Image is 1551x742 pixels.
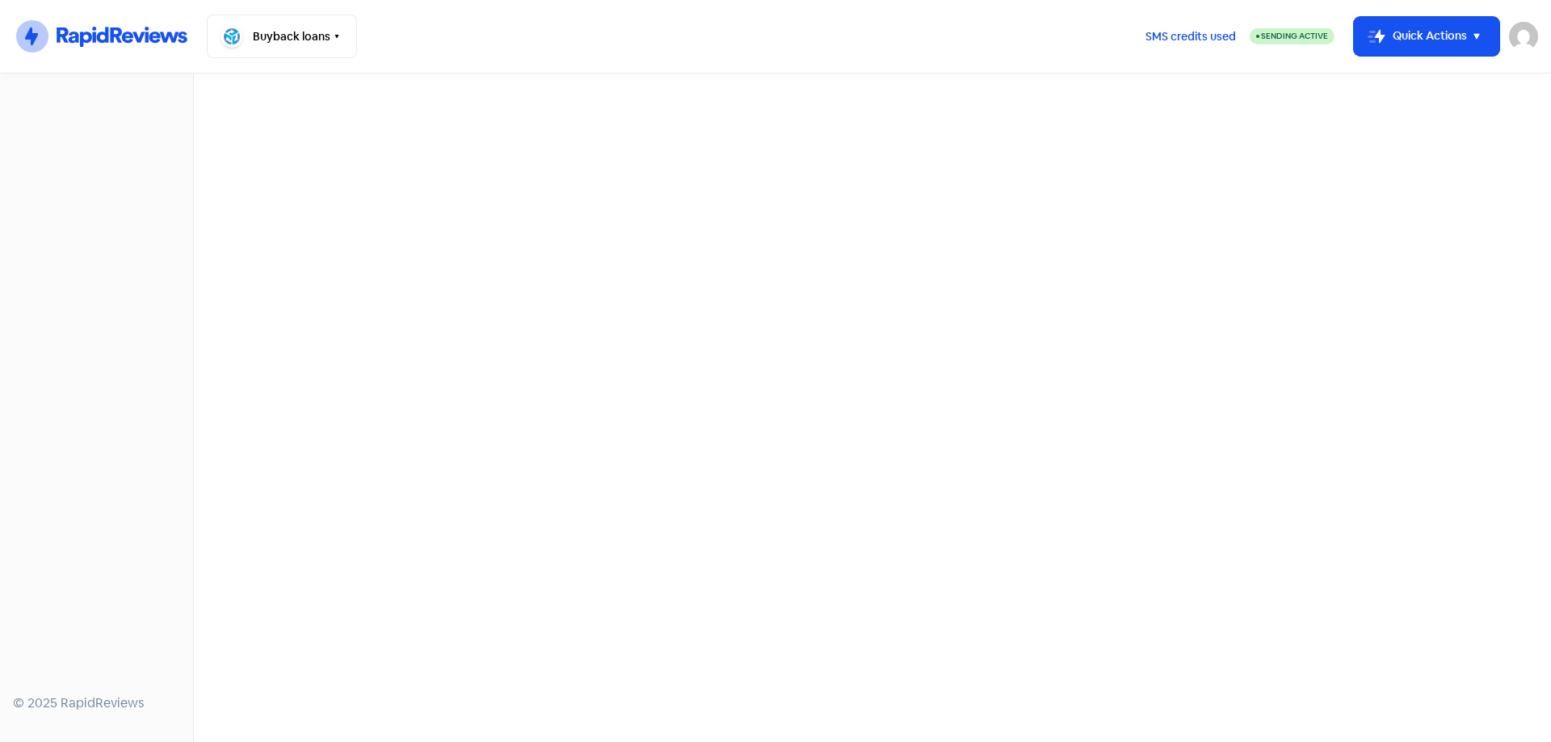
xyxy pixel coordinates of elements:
span: Sending Active [1261,31,1328,41]
div: © 2025 RapidReviews [13,694,180,713]
span: SMS credits used [1145,28,1236,45]
button: Quick Actions [1354,17,1499,56]
img: User [1509,22,1538,51]
button: Buyback loans [207,15,357,58]
a: SMS credits used [1132,27,1250,44]
a: Sending Active [1250,27,1335,46]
